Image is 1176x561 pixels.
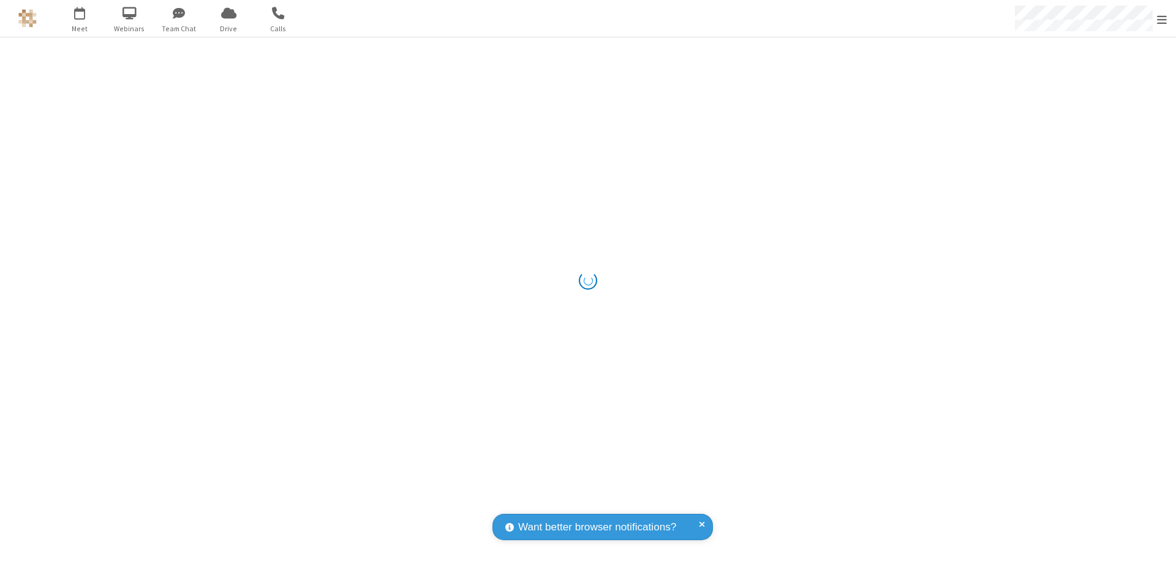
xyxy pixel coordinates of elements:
[107,23,153,34] span: Webinars
[518,519,676,535] span: Want better browser notifications?
[255,23,301,34] span: Calls
[156,23,202,34] span: Team Chat
[206,23,252,34] span: Drive
[18,9,37,28] img: QA Selenium DO NOT DELETE OR CHANGE
[57,23,103,34] span: Meet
